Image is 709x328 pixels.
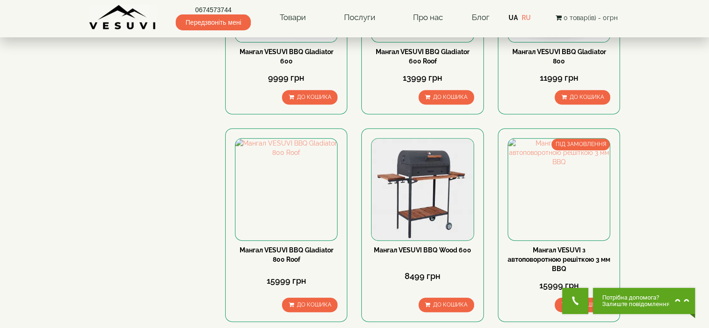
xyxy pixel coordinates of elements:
a: 0674573744 [176,5,251,14]
button: До кошика [555,298,610,312]
div: 13999 грн [371,72,474,84]
a: Мангал VESUVI BBQ Wood 600 [374,246,471,254]
a: Мангал VESUVI BBQ Gladiator 600 Roof [376,48,469,65]
span: До кошика [296,301,331,308]
span: До кошика [569,94,604,100]
span: 0 товар(ів) - 0грн [563,14,617,21]
a: Про нас [404,7,452,28]
div: 9999 грн [235,72,337,84]
a: Послуги [334,7,384,28]
button: До кошика [282,90,337,105]
button: До кошика [419,90,474,105]
img: Мангал VESUVI BBQ Wood 600 [372,139,473,240]
span: Передзвоніть мені [176,14,251,30]
span: Потрібна допомога? [602,294,670,301]
span: ПІД ЗАМОВЛЕННЯ [551,139,610,150]
div: 15999 грн [508,279,610,292]
img: Мангал VESUVI BBQ Gladiator 800 Roof [235,139,337,240]
img: Мангал VESUVI з автоповоротною решіткою 3 мм BBQ [508,139,610,240]
a: Блог [471,13,489,22]
a: Мангал VESUVI з автоповоротною решіткою 3 мм BBQ [508,246,610,272]
div: 8499 грн [371,270,474,282]
span: Залиште повідомлення [602,301,670,307]
a: Товари [270,7,315,28]
a: Мангал VESUVI BBQ Gladiator 800 [512,48,606,65]
button: До кошика [555,90,610,105]
img: Завод VESUVI [89,5,157,30]
a: Мангал VESUVI BBQ Gladiator 600 [240,48,333,65]
a: RU [522,14,531,21]
button: Chat button [593,288,695,314]
a: Мангал VESUVI BBQ Gladiator 800 Roof [240,246,333,263]
button: Get Call button [562,288,588,314]
div: 15999 грн [235,275,337,287]
button: До кошика [419,298,474,312]
div: 11999 грн [508,72,610,84]
span: До кошика [296,94,331,100]
button: До кошика [282,298,337,312]
button: 0 товар(ів) - 0грн [552,13,620,23]
a: UA [509,14,518,21]
span: До кошика [433,301,468,308]
span: До кошика [433,94,468,100]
